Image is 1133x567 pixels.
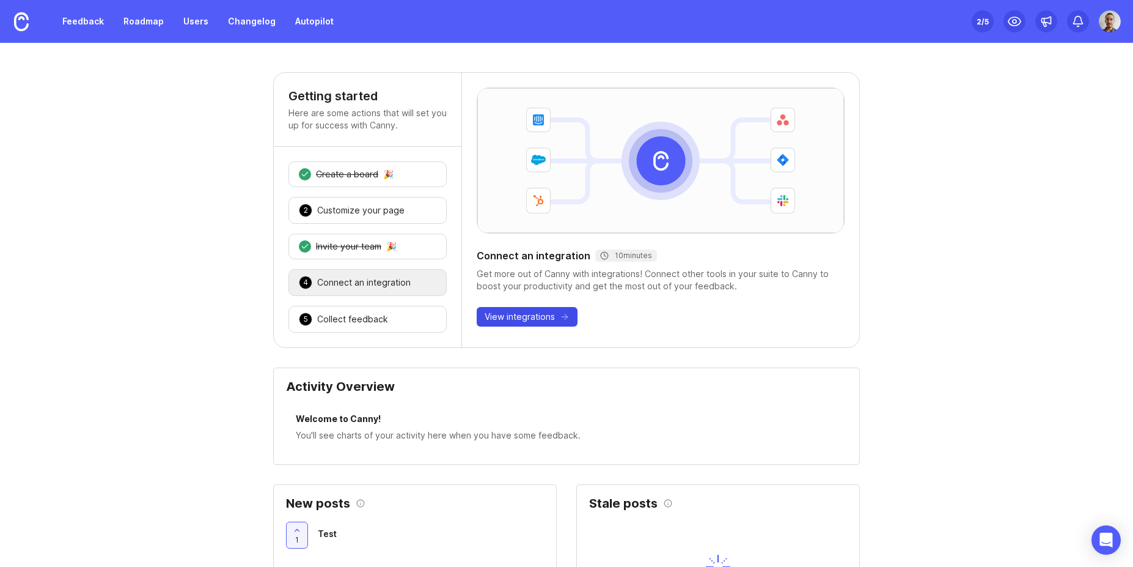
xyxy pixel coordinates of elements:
h2: New posts [286,497,350,510]
img: Joao Gilberto [1099,10,1121,32]
span: 1 [295,535,299,545]
div: Open Intercom Messenger [1091,525,1121,555]
p: Here are some actions that will set you up for success with Canny. [288,107,447,132]
div: 🎉 [386,242,397,251]
a: Changelog [221,10,283,32]
button: 2/5 [972,10,994,32]
div: You'll see charts of your activity here when you have some feedback. [296,429,837,442]
span: View integrations [485,311,555,323]
div: Customize your page [317,204,405,217]
h2: Stale posts [589,497,658,510]
div: 2 [299,204,312,217]
h4: Getting started [288,87,447,105]
div: Create a board [316,168,378,180]
button: View integrations [477,307,577,327]
a: Test [318,527,544,544]
button: 1 [286,522,308,549]
div: Welcome to Canny! [296,412,837,429]
a: Feedback [55,10,111,32]
div: Activity Overview [286,380,847,402]
div: 10 minutes [600,251,652,261]
div: 5 [299,313,312,326]
span: Test [318,528,337,539]
img: Canny Home [14,12,29,31]
div: Invite your team [316,240,381,253]
div: 🎉 [383,170,394,179]
div: Connect an integration [317,276,411,289]
div: 2 /5 [977,13,989,30]
img: Canny integrates with a variety of tools including Salesforce, Intercom, Hubspot, Asana, and Github [477,88,844,233]
a: Roadmap [116,10,171,32]
div: Collect feedback [317,313,388,325]
div: Connect an integration [477,248,845,263]
a: Autopilot [288,10,341,32]
a: Users [176,10,216,32]
div: Get more out of Canny with integrations! Connect other tools in your suite to Canny to boost your... [477,268,845,292]
div: 4 [299,276,312,289]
